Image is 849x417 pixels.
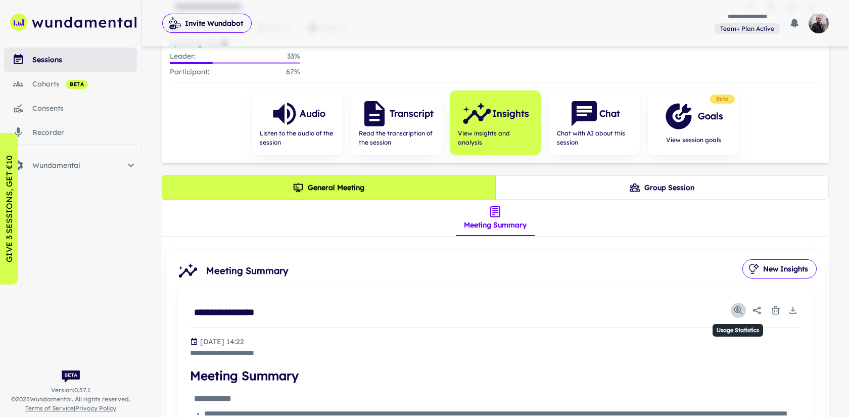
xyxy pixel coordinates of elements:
[549,90,640,155] button: ChatChat with AI about this session
[32,160,125,171] span: Wundamental
[714,23,780,33] span: View and manage your current plan and billing details.
[286,66,300,78] p: 67 %
[456,200,535,236] div: insights tabs
[712,95,733,103] span: Beta
[599,107,620,121] h6: Chat
[206,264,742,278] span: Meeting Summary
[32,54,137,65] div: sessions
[170,66,209,78] p: Participant :
[11,395,130,404] span: © 2025 Wundamental. All rights reserved.
[351,90,442,155] button: TranscriptRead the transcription of the session
[731,303,746,318] button: Usage Statistics
[4,72,137,96] a: cohorts beta
[162,175,829,200] div: theme selection
[714,22,780,35] a: View and manage your current plan and billing details.
[742,259,817,279] button: New Insights
[75,404,116,412] a: Privacy Policy
[698,109,723,123] h6: Goals
[32,127,137,138] div: recorder
[4,120,137,145] a: recorder
[32,103,137,114] div: consents
[664,135,723,145] span: View session goals
[32,78,137,89] div: cohorts
[557,129,632,147] span: Chat with AI about this session
[252,90,343,155] button: AudioListen to the audio of the session
[260,129,335,147] span: Listen to the audio of the session
[3,155,15,262] p: GIVE 3 SESSIONS, GET €10
[716,24,778,33] span: Team+ Plan Active
[456,200,535,236] button: Meeting Summary
[809,13,829,33] img: photoURL
[492,107,529,121] h6: Insights
[200,336,244,347] p: Generated at
[390,107,434,121] h6: Transcript
[300,107,325,121] h6: Audio
[648,90,739,155] button: GoalsView session goals
[190,366,800,385] h4: Meeting Summary
[287,51,300,62] p: 33 %
[713,324,763,337] div: Usage Statistics
[785,303,800,318] button: Download
[162,175,496,200] button: General Meeting
[4,48,137,72] a: sessions
[25,404,116,413] span: |
[162,13,252,33] span: Invite Wundabot to record a meeting
[4,96,137,120] a: consents
[170,51,196,62] p: Leader :
[450,90,541,155] button: InsightsView insights and analysis
[458,129,533,147] span: View insights and analysis
[162,14,252,33] button: Invite Wundabot
[742,263,817,273] span: Generate new variation of insights
[748,301,766,319] button: Share report
[4,153,137,177] div: Wundamental
[51,386,90,395] span: Version: 0.57.1
[768,303,783,318] button: Delete
[66,80,88,88] span: beta
[25,404,74,412] a: Terms of Service
[359,129,434,147] span: Read the transcription of the session
[495,175,829,200] button: Group Session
